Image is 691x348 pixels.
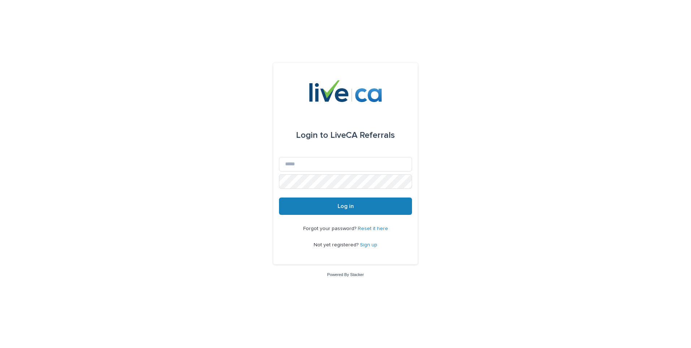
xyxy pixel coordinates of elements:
a: Sign up [360,242,377,247]
span: Log in [338,203,354,209]
span: Not yet registered? [314,242,360,247]
a: Powered By Stacker [327,272,364,277]
span: Login to [296,131,328,140]
button: Log in [279,198,412,215]
div: LiveCA Referrals [296,125,395,145]
a: Reset it here [358,226,388,231]
span: Forgot your password? [303,226,358,231]
img: W0LJ37ZJRoycoyQlQNXY [309,80,382,102]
